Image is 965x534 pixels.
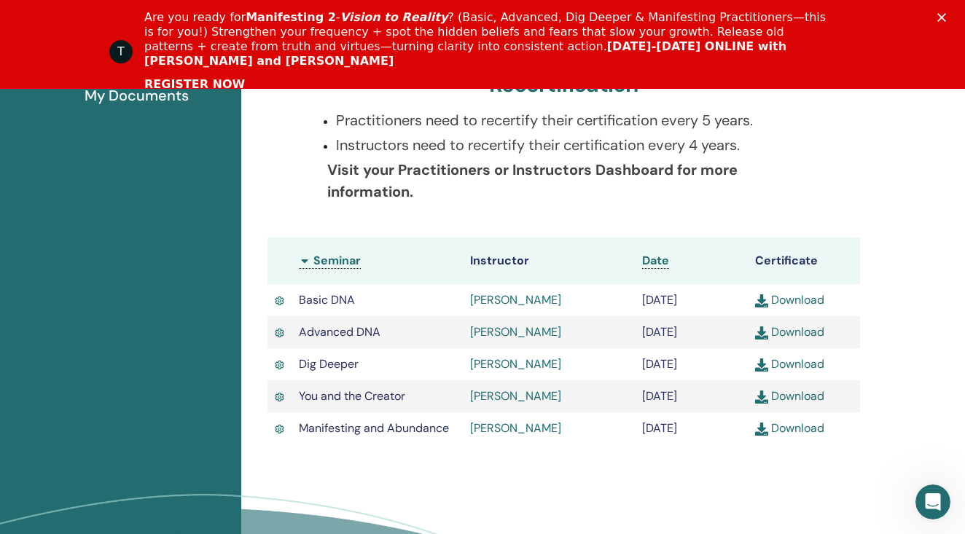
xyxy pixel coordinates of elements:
td: [DATE] [635,284,747,316]
span: Dig Deeper [299,356,359,372]
b: Manifesting 2 [246,10,336,24]
div: Are you ready for - ? (Basic, Advanced, Dig Deeper & Manifesting Practitioners—this is for you!) ... [144,10,832,68]
img: download.svg [755,326,768,339]
i: Vision to Reality [340,10,448,24]
a: Download [755,292,824,307]
img: download.svg [755,423,768,436]
div: Kapat [937,13,952,22]
span: Date [642,253,669,268]
a: Download [755,420,824,436]
a: Download [755,388,824,404]
b: Visit your Practitioners or Instructors Dashboard for more information. [327,160,738,201]
img: Active Certificate [275,423,284,436]
a: [PERSON_NAME] [470,356,561,372]
td: [DATE] [635,412,747,444]
img: Active Certificate [275,358,284,372]
img: Active Certificate [275,390,284,404]
span: My Documents [85,85,189,106]
td: [DATE] [635,348,747,380]
a: [PERSON_NAME] [470,292,561,307]
a: Download [755,356,824,372]
b: [DATE]-[DATE] ONLINE with [PERSON_NAME] and [PERSON_NAME] [144,39,786,68]
span: You and the Creator [299,388,405,404]
img: download.svg [755,294,768,307]
a: Date [642,253,669,269]
th: Certificate [748,237,860,284]
img: download.svg [755,390,768,404]
p: Instructors need to recertify their certification every 4 years. [336,134,808,156]
a: REGISTER NOW [144,77,245,93]
div: Profile image for ThetaHealing [109,40,133,63]
a: [PERSON_NAME] [470,420,561,436]
td: [DATE] [635,316,747,348]
h3: Recertification [489,71,639,98]
a: [PERSON_NAME] [470,388,561,404]
a: Download [755,324,824,339]
span: Advanced DNA [299,324,380,339]
p: Practitioners need to recertify their certification every 5 years. [336,109,808,131]
th: Instructor [463,237,635,284]
img: Active Certificate [275,294,284,307]
img: download.svg [755,358,768,372]
span: Basic DNA [299,292,355,307]
a: [PERSON_NAME] [470,324,561,339]
td: [DATE] [635,380,747,412]
img: Active Certificate [275,326,284,339]
iframe: Intercom live chat [915,484,950,519]
span: Manifesting and Abundance [299,420,449,436]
